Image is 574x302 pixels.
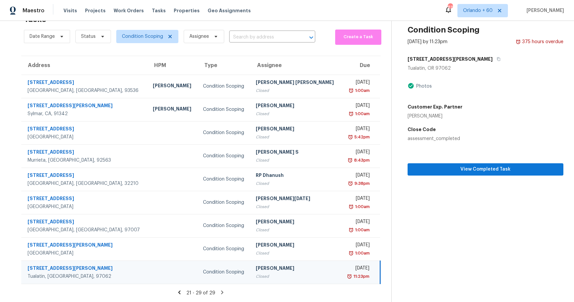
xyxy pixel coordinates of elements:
div: Closed [256,134,335,140]
img: Overdue Alarm Icon [348,203,354,210]
div: Condition Scoping [203,246,245,252]
div: [DATE] [346,218,370,227]
div: Photos [414,83,432,90]
div: [PERSON_NAME] [256,242,335,250]
div: [PERSON_NAME] [408,113,462,119]
div: [DATE] [346,172,370,180]
div: [GEOGRAPHIC_DATA] [28,203,142,210]
div: Murrieta, [GEOGRAPHIC_DATA], 92563 [28,157,142,164]
span: Geo Assignments [208,7,251,14]
div: 1:00am [354,87,370,94]
div: Closed [256,157,335,164]
div: [STREET_ADDRESS] [28,218,142,227]
span: Projects [85,7,106,14]
div: [GEOGRAPHIC_DATA], [GEOGRAPHIC_DATA], 93536 [28,87,142,94]
h5: [STREET_ADDRESS][PERSON_NAME] [408,56,493,62]
img: Artifact Present Icon [408,82,414,89]
div: Closed [256,111,335,117]
div: 11:23pm [352,273,369,280]
div: Closed [256,250,335,257]
img: Overdue Alarm Icon [516,38,521,45]
div: Condition Scoping [203,83,245,90]
div: 8:43pm [353,157,370,164]
img: Overdue Alarm Icon [347,157,353,164]
div: [PERSON_NAME] [256,102,335,111]
button: Open [307,33,316,42]
span: Create a Task [338,33,378,41]
h2: Tasks [24,16,46,23]
img: Overdue Alarm Icon [348,250,354,257]
div: [GEOGRAPHIC_DATA], [GEOGRAPHIC_DATA], 32210 [28,180,142,187]
h2: Condition Scoping [408,27,480,33]
div: [DATE] [346,149,370,157]
div: [DATE] [346,265,369,273]
div: [PERSON_NAME] [153,82,192,91]
span: Condition Scoping [122,33,163,40]
div: [STREET_ADDRESS][PERSON_NAME] [28,102,142,111]
th: Assignee [250,56,341,75]
img: Overdue Alarm Icon [348,227,354,233]
div: RP Dhanush [256,172,335,180]
div: Tualatin, [GEOGRAPHIC_DATA], 97062 [28,273,142,280]
img: Overdue Alarm Icon [348,111,354,117]
div: [STREET_ADDRESS] [28,125,142,134]
div: [GEOGRAPHIC_DATA] [28,134,142,140]
input: Search by address [229,32,297,42]
img: Overdue Alarm Icon [348,134,353,140]
div: [PERSON_NAME][DATE] [256,195,335,203]
div: Closed [256,273,335,280]
div: [DATE] [346,195,370,203]
div: 9:38pm [353,180,370,187]
div: [GEOGRAPHIC_DATA] [28,250,142,257]
img: Overdue Alarm Icon [348,180,353,187]
div: [PERSON_NAME] [256,265,335,273]
th: Due [340,56,380,75]
span: Maestro [23,7,45,14]
div: 815 [448,4,452,11]
div: assessment_completed [408,135,563,142]
div: Condition Scoping [203,153,245,159]
div: [PERSON_NAME] [153,106,192,114]
img: Overdue Alarm Icon [348,87,354,94]
span: 21 - 29 of 29 [186,291,215,295]
div: 1:00am [354,203,370,210]
div: Condition Scoping [203,176,245,183]
span: View Completed Task [413,165,558,174]
button: Create a Task [335,30,381,45]
div: Sylmar, CA, 91342 [28,111,142,117]
span: Assignee [189,33,209,40]
th: HPM [147,56,198,75]
th: Address [21,56,147,75]
span: Orlando + 60 [463,7,493,14]
span: [PERSON_NAME] [524,7,564,14]
div: [STREET_ADDRESS] [28,79,142,87]
div: 1:00am [354,250,370,257]
h5: Customer Exp. Partner [408,104,462,110]
div: Condition Scoping [203,222,245,229]
div: [STREET_ADDRESS][PERSON_NAME] [28,242,142,250]
div: [DATE] [346,102,370,111]
div: Closed [256,180,335,187]
div: 375 hours overdue [521,38,563,45]
div: 1:00am [354,227,370,233]
span: Properties [174,7,200,14]
div: [DATE] [346,79,370,87]
div: [DATE] by 11:23pm [408,38,447,45]
span: Tasks [152,8,166,13]
div: [PERSON_NAME] S [256,149,335,157]
div: [STREET_ADDRESS][PERSON_NAME] [28,265,142,273]
span: Status [81,33,96,40]
div: Condition Scoping [203,199,245,206]
span: Work Orders [114,7,144,14]
div: [PERSON_NAME] [PERSON_NAME] [256,79,335,87]
div: Closed [256,227,335,233]
span: Date Range [30,33,55,40]
div: [PERSON_NAME] [256,125,335,134]
div: Condition Scoping [203,129,245,136]
div: Tualatin, OR 97062 [408,65,563,72]
div: [STREET_ADDRESS] [28,149,142,157]
div: [STREET_ADDRESS] [28,172,142,180]
th: Type [198,56,250,75]
div: [GEOGRAPHIC_DATA], [GEOGRAPHIC_DATA], 97007 [28,227,142,233]
h5: Close Code [408,126,563,133]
